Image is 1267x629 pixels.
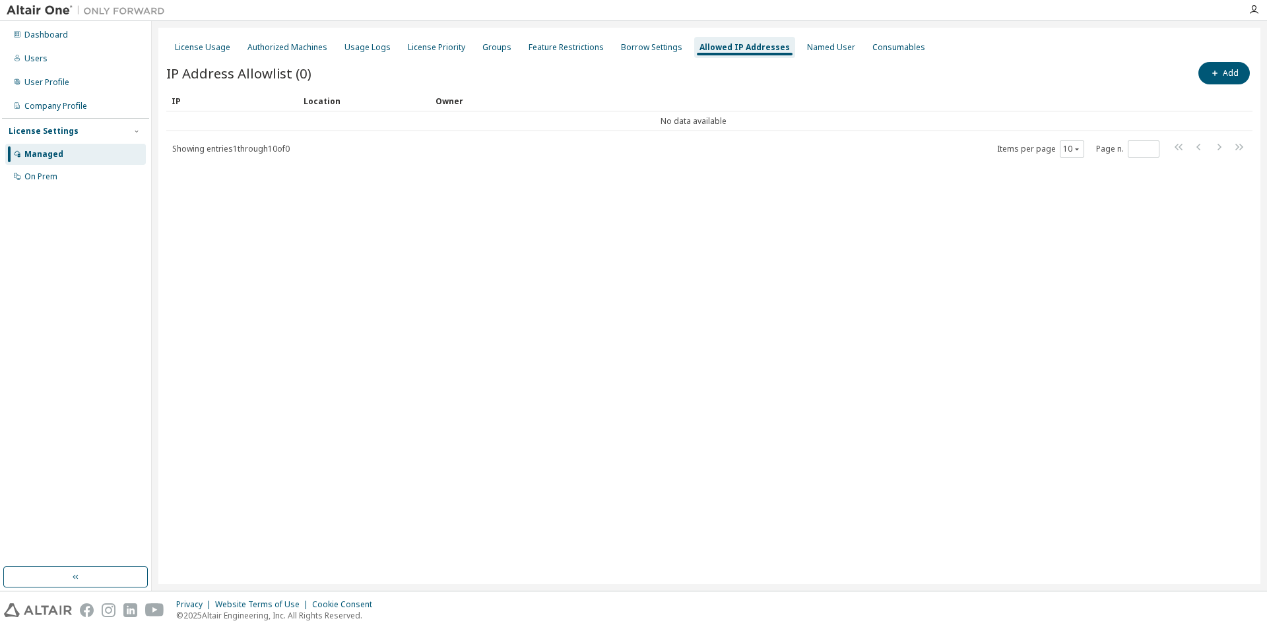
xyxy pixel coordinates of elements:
div: Groups [482,42,511,53]
div: Consumables [872,42,925,53]
span: Items per page [997,140,1084,158]
span: IP Address Allowlist (0) [166,64,311,82]
div: Users [24,53,48,64]
div: IP [172,90,293,111]
p: © 2025 Altair Engineering, Inc. All Rights Reserved. [176,610,380,621]
div: License Priority [408,42,465,53]
div: User Profile [24,77,69,88]
button: 10 [1063,144,1081,154]
span: Showing entries 1 through 10 of 0 [172,143,290,154]
div: Website Terms of Use [215,599,312,610]
div: Allowed IP Addresses [699,42,790,53]
div: Privacy [176,599,215,610]
button: Add [1198,62,1250,84]
span: Page n. [1096,140,1159,158]
div: Dashboard [24,30,68,40]
img: linkedin.svg [123,603,137,617]
div: Location [304,90,425,111]
div: Owner [436,90,1216,111]
div: Feature Restrictions [529,42,604,53]
img: facebook.svg [80,603,94,617]
img: Altair One [7,4,172,17]
div: Company Profile [24,101,87,111]
div: Usage Logs [344,42,391,53]
img: altair_logo.svg [4,603,72,617]
img: instagram.svg [102,603,115,617]
div: License Usage [175,42,230,53]
div: Cookie Consent [312,599,380,610]
div: License Settings [9,126,79,136]
div: Borrow Settings [621,42,682,53]
td: No data available [166,111,1221,131]
img: youtube.svg [145,603,164,617]
div: Managed [24,149,63,160]
div: On Prem [24,171,57,182]
div: Named User [807,42,855,53]
div: Authorized Machines [247,42,327,53]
